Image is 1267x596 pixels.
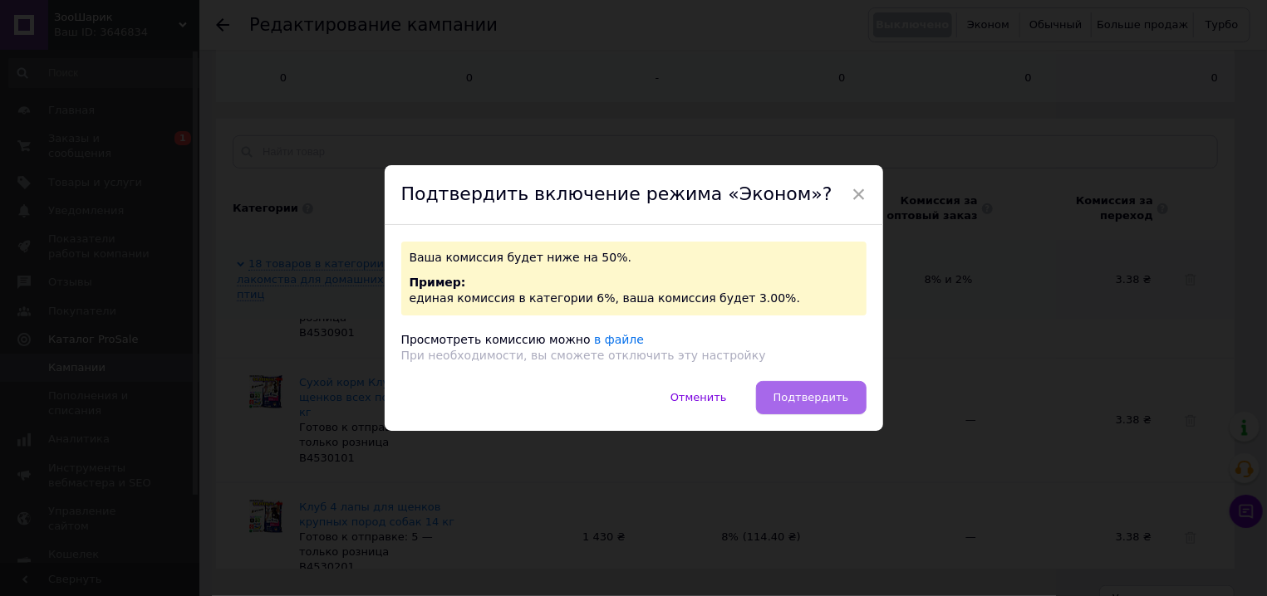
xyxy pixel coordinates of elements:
button: Подтвердить [756,381,867,414]
span: × [852,180,867,208]
span: При необходимости, вы сможете отключить эту настройку [401,349,766,362]
span: Ваша комиссия будет ниже на 50%. [410,251,632,264]
span: Просмотреть комиссию можно [401,333,591,346]
a: в файле [594,333,644,346]
span: Пример: [410,276,466,289]
button: Отменить [653,381,744,414]
span: единая комиссия в категории 6%, ваша комиссия будет 3.00%. [410,291,801,305]
span: Отменить [670,391,727,403]
div: Подтвердить включение режима «Эконом»? [385,165,883,225]
span: Подтвердить [773,391,849,403]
